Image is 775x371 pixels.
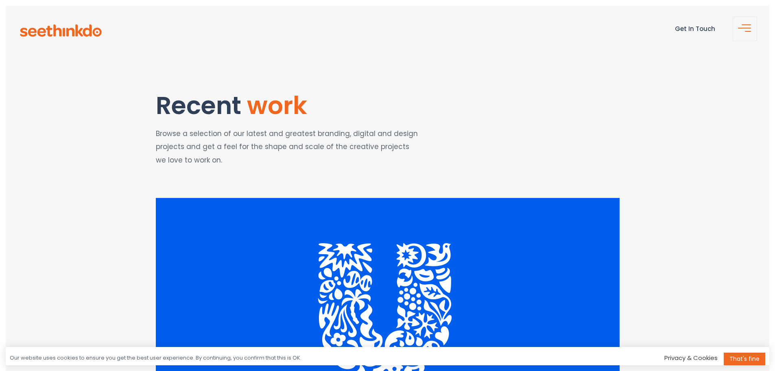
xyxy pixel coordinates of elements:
span: work [247,88,307,123]
a: That's fine [724,353,765,365]
a: Get In Touch [675,24,715,33]
div: Our website uses cookies to ensure you get the best user experience. By continuing, you confirm t... [10,354,301,362]
span: Recent [156,88,241,123]
img: see-think-do-logo.png [20,24,102,37]
a: Privacy & Cookies [664,353,718,362]
p: Browse a selection of our latest and greatest branding, digital and design projects and get a fee... [156,127,421,167]
h1: Recent work [156,92,421,119]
